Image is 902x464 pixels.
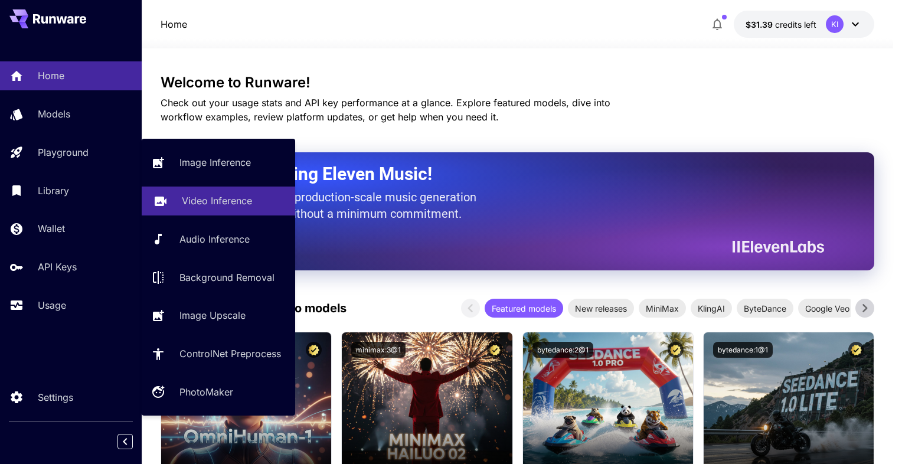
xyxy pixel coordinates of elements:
a: Image Inference [142,148,295,177]
p: Usage [38,298,66,312]
a: Audio Inference [142,225,295,254]
span: MiniMax [639,302,686,315]
h3: Welcome to Runware! [161,74,874,91]
p: Audio Inference [179,232,250,246]
nav: breadcrumb [161,17,187,31]
p: ControlNet Preprocess [179,347,281,361]
p: The only way to get production-scale music generation from Eleven Labs without a minimum commitment. [190,189,485,222]
p: Image Inference [179,155,251,169]
p: Models [38,107,70,121]
p: Settings [38,390,73,404]
button: bytedance:2@1 [532,342,593,358]
a: Image Upscale [142,301,295,330]
h2: Now Supporting Eleven Music! [190,163,815,185]
button: minimax:3@1 [351,342,406,358]
a: Video Inference [142,187,295,215]
button: Collapse sidebar [117,434,133,449]
span: ByteDance [737,302,793,315]
a: ControlNet Preprocess [142,339,295,368]
button: bytedance:1@1 [713,342,773,358]
div: KI [826,15,844,33]
button: Certified Model – Vetted for best performance and includes a commercial license. [668,342,684,358]
div: Collapse sidebar [126,431,142,452]
p: Playground [38,145,89,159]
p: Library [38,184,69,198]
span: credits left [775,19,816,30]
p: Background Removal [179,270,274,285]
span: Check out your usage stats and API key performance at a glance. Explore featured models, dive int... [161,97,610,123]
button: Certified Model – Vetted for best performance and includes a commercial license. [848,342,864,358]
div: $31.39163 [746,18,816,31]
span: New releases [568,302,634,315]
button: Certified Model – Vetted for best performance and includes a commercial license. [487,342,503,358]
p: Wallet [38,221,65,236]
p: API Keys [38,260,77,274]
button: $31.39163 [734,11,874,38]
button: Certified Model – Vetted for best performance and includes a commercial license. [306,342,322,358]
span: KlingAI [691,302,732,315]
span: Featured models [485,302,563,315]
span: $31.39 [746,19,775,30]
a: Background Removal [142,263,295,292]
p: Home [38,68,64,83]
p: Video Inference [182,194,252,208]
p: Home [161,17,187,31]
p: PhotoMaker [179,385,233,399]
p: Image Upscale [179,308,246,322]
span: Google Veo [798,302,857,315]
a: PhotoMaker [142,378,295,407]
